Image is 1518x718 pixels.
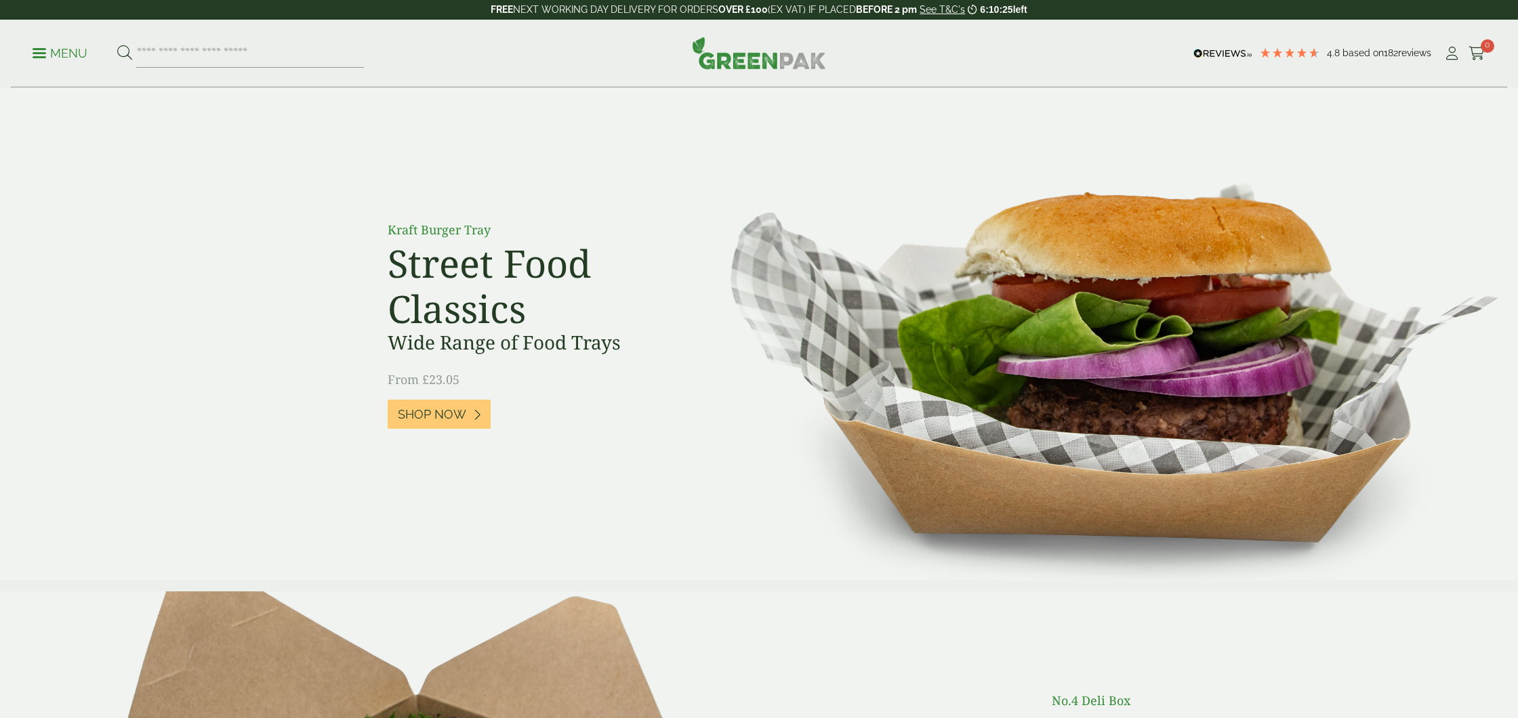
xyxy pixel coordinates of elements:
[388,240,693,331] h2: Street Food Classics
[1013,4,1027,15] span: left
[388,371,459,387] span: From £23.05
[388,400,491,429] a: Shop Now
[980,4,1012,15] span: 6:10:25
[1193,49,1252,58] img: REVIEWS.io
[683,88,1518,580] img: Street Food Classics
[1342,47,1384,58] span: Based on
[718,4,768,15] strong: OVER £100
[1327,47,1342,58] span: 4.8
[692,37,826,69] img: GreenPak Supplies
[388,221,693,239] p: Kraft Burger Tray
[33,45,87,59] a: Menu
[1443,47,1460,60] i: My Account
[388,331,693,354] h3: Wide Range of Food Trays
[1469,43,1485,64] a: 0
[1481,39,1494,53] span: 0
[491,4,513,15] strong: FREE
[835,692,1130,710] p: No.4 Deli Box
[856,4,917,15] strong: BEFORE 2 pm
[33,45,87,62] p: Menu
[398,407,466,422] span: Shop Now
[1469,47,1485,60] i: Cart
[1398,47,1431,58] span: reviews
[920,4,965,15] a: See T&C's
[1384,47,1398,58] span: 182
[1259,47,1320,59] div: 4.79 Stars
